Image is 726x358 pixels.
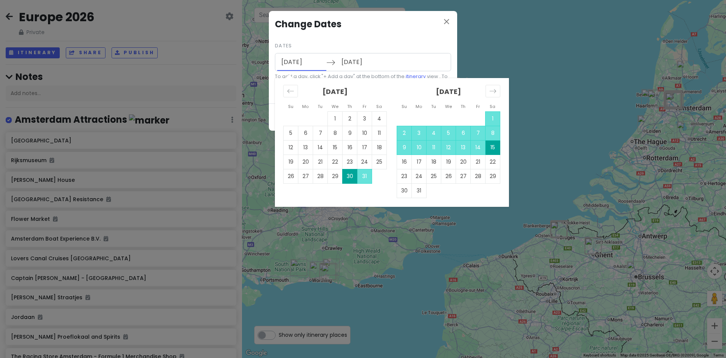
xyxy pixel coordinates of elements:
small: We [445,103,452,109]
td: Choose Tuesday, July 14, 2026 as your check-in date. It’s available. [313,140,328,155]
td: Choose Monday, July 6, 2026 as your check-in date. It’s available. [298,126,313,140]
i: close [442,17,451,26]
td: Choose Sunday, August 16, 2026 as your check-in date. It’s available. [397,155,412,169]
td: Choose Thursday, August 27, 2026 as your check-in date. It’s available. [456,169,471,183]
td: Choose Friday, August 21, 2026 as your check-in date. It’s available. [471,155,486,169]
div: Move backward to switch to the previous month. [283,85,298,97]
td: Selected. Tuesday, August 4, 2026 [427,126,441,140]
td: Choose Wednesday, July 22, 2026 as your check-in date. It’s available. [328,155,343,169]
input: End Date [337,53,386,71]
td: Choose Sunday, July 12, 2026 as your check-in date. It’s available. [284,140,298,155]
td: Choose Tuesday, July 21, 2026 as your check-in date. It’s available. [313,155,328,169]
td: Choose Wednesday, August 26, 2026 as your check-in date. It’s available. [441,169,456,183]
td: Choose Sunday, July 26, 2026 as your check-in date. It’s available. [284,169,298,183]
small: Su [288,103,293,109]
td: Choose Thursday, July 2, 2026 as your check-in date. It’s available. [343,111,357,126]
td: Choose Friday, August 28, 2026 as your check-in date. It’s available. [471,169,486,183]
td: Choose Saturday, August 29, 2026 as your check-in date. It’s available. [486,169,500,183]
td: Selected as end date. Saturday, August 15, 2026 [486,140,500,155]
small: Tu [431,103,436,109]
td: Choose Friday, July 17, 2026 as your check-in date. It’s available. [357,140,372,155]
td: Choose Wednesday, July 15, 2026 as your check-in date. It’s available. [328,140,343,155]
td: Choose Monday, August 31, 2026 as your check-in date. It’s available. [412,183,427,198]
small: Fr [363,103,366,109]
small: Tu [318,103,323,109]
td: Choose Saturday, July 18, 2026 as your check-in date. It’s available. [372,140,387,155]
label: Dates [275,42,292,50]
td: Selected. Saturday, August 1, 2026 [486,111,500,126]
td: Selected. Friday, August 7, 2026 [471,126,486,140]
td: Selected. Monday, August 3, 2026 [412,126,427,140]
td: Selected. Monday, August 10, 2026 [412,140,427,155]
td: Choose Saturday, July 4, 2026 as your check-in date. It’s available. [372,111,387,126]
small: Mo [302,103,309,109]
td: Selected. Friday, August 14, 2026 [471,140,486,155]
td: Selected. Sunday, August 2, 2026 [397,126,412,140]
td: Choose Saturday, July 11, 2026 as your check-in date. It’s available. [372,126,387,140]
td: Choose Thursday, July 9, 2026 as your check-in date. It’s available. [343,126,357,140]
td: Selected. Wednesday, August 12, 2026 [441,140,456,155]
td: Choose Wednesday, July 8, 2026 as your check-in date. It’s available. [328,126,343,140]
td: Choose Sunday, August 30, 2026 as your check-in date. It’s available. [397,183,412,198]
small: Su [402,103,407,109]
td: Choose Monday, July 20, 2026 as your check-in date. It’s available. [298,155,313,169]
div: Calendar [275,78,509,207]
td: Choose Sunday, July 5, 2026 as your check-in date. It’s available. [284,126,298,140]
td: Choose Thursday, August 20, 2026 as your check-in date. It’s available. [456,155,471,169]
div: Move forward to switch to the next month. [486,85,500,97]
td: Selected as start date. Thursday, July 30, 2026 [343,169,357,183]
td: Choose Tuesday, July 7, 2026 as your check-in date. It’s available. [313,126,328,140]
td: Selected. Sunday, August 9, 2026 [397,140,412,155]
td: Choose Monday, August 24, 2026 as your check-in date. It’s available. [412,169,427,183]
small: Sa [490,103,495,109]
small: Sa [376,103,382,109]
td: Selected. Thursday, August 13, 2026 [456,140,471,155]
small: To add a day, click "+ Add a day" at the bottom of the view . To delete, click the menu button ne... [275,73,451,88]
td: Choose Wednesday, August 19, 2026 as your check-in date. It’s available. [441,155,456,169]
td: Choose Wednesday, July 1, 2026 as your check-in date. It’s available. [328,111,343,126]
small: We [332,103,338,109]
button: Close [442,17,451,28]
td: Choose Thursday, July 23, 2026 as your check-in date. It’s available. [343,155,357,169]
td: Choose Saturday, July 25, 2026 as your check-in date. It’s available. [372,155,387,169]
td: Choose Tuesday, July 28, 2026 as your check-in date. It’s available. [313,169,328,183]
td: Choose Tuesday, August 25, 2026 as your check-in date. It’s available. [427,169,441,183]
td: Choose Monday, July 27, 2026 as your check-in date. It’s available. [298,169,313,183]
strong: [DATE] [436,87,461,96]
td: Selected. Thursday, August 6, 2026 [456,126,471,140]
td: Choose Friday, July 24, 2026 as your check-in date. It’s available. [357,155,372,169]
td: Selected. Saturday, August 8, 2026 [486,126,500,140]
td: Choose Friday, July 10, 2026 as your check-in date. It’s available. [357,126,372,140]
h4: Change Dates [275,17,451,31]
td: Choose Friday, July 3, 2026 as your check-in date. It’s available. [357,111,372,126]
td: Choose Tuesday, August 18, 2026 as your check-in date. It’s available. [427,155,441,169]
td: Choose Sunday, August 23, 2026 as your check-in date. It’s available. [397,169,412,183]
small: Fr [476,103,480,109]
small: Th [347,103,352,109]
small: Th [461,103,465,109]
td: Choose Saturday, August 22, 2026 as your check-in date. It’s available. [486,155,500,169]
input: Start Date [277,53,326,71]
td: Choose Monday, July 13, 2026 as your check-in date. It’s available. [298,140,313,155]
td: Choose Thursday, July 16, 2026 as your check-in date. It’s available. [343,140,357,155]
td: Choose Monday, August 17, 2026 as your check-in date. It’s available. [412,155,427,169]
small: Mo [416,103,422,109]
td: Choose Wednesday, July 29, 2026 as your check-in date. It’s available. [328,169,343,183]
a: itinerary [406,73,426,80]
td: Selected. Friday, July 31, 2026 [357,169,372,183]
td: Selected. Tuesday, August 11, 2026 [427,140,441,155]
strong: [DATE] [323,87,347,96]
td: Selected. Wednesday, August 5, 2026 [441,126,456,140]
td: Choose Sunday, July 19, 2026 as your check-in date. It’s available. [284,155,298,169]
